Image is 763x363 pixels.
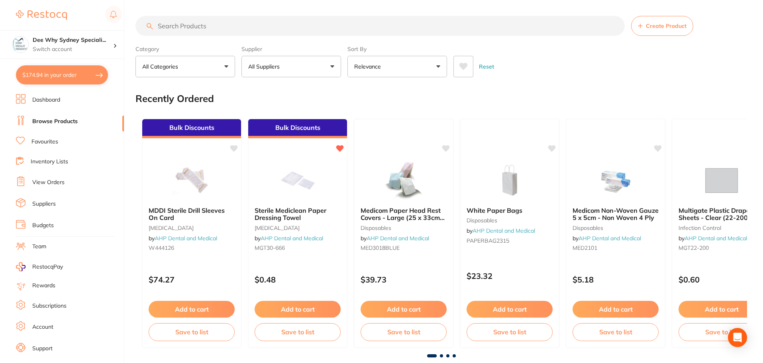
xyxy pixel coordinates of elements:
button: Save to list [361,323,447,341]
small: MED2101 [573,245,659,251]
span: by [679,235,747,242]
p: Switch account [33,45,113,53]
b: Medicom Paper Head Rest Covers - Large (25 x 33cm) Blue [361,207,447,222]
h4: Dee Why Sydney Specialist Periodontics [33,36,113,44]
button: All Categories [135,56,235,77]
button: Add to cart [573,301,659,318]
button: Add to cart [255,301,341,318]
a: View Orders [32,179,65,186]
small: disposables [467,217,553,224]
div: Open Intercom Messenger [728,328,747,347]
img: RestocqPay [16,262,25,271]
span: by [149,235,217,242]
span: Create Product [646,23,687,29]
button: Add to cart [361,301,447,318]
b: Sterile Mediclean Paper Dressing Towel [255,207,341,222]
a: AHP Dental and Medical [473,227,535,234]
button: All Suppliers [241,56,341,77]
button: Relevance [347,56,447,77]
small: disposables [573,225,659,231]
small: W444126 [149,245,235,251]
a: Favourites [31,138,58,146]
p: $5.18 [573,275,659,284]
img: White Paper Bags [484,161,535,200]
button: Reset [477,56,496,77]
b: White Paper Bags [467,207,553,214]
span: by [255,235,323,242]
button: $174.94 in your order [16,65,108,84]
a: AHP Dental and Medical [685,235,747,242]
small: [MEDICAL_DATA] [149,225,235,231]
label: Sort By [347,45,447,53]
span: RestocqPay [32,263,63,271]
b: MDDI Sterile Drill Sleeves On Card [149,207,235,222]
p: $74.27 [149,275,235,284]
a: AHP Dental and Medical [579,235,641,242]
button: Save to list [149,323,235,341]
button: Save to list [467,323,553,341]
button: Save to list [255,323,341,341]
a: Dashboard [32,96,60,104]
div: Bulk Discounts [248,119,347,138]
a: AHP Dental and Medical [155,235,217,242]
a: AHP Dental and Medical [261,235,323,242]
small: disposables [361,225,447,231]
img: Multigate Plastic Drape Sheets - Clear (22-200) - 45 x 60cm - Sold Individually [696,161,747,200]
img: Medicom Paper Head Rest Covers - Large (25 x 33cm) Blue [378,161,430,200]
a: Budgets [32,222,54,230]
small: MGT30-666 [255,245,341,251]
a: RestocqPay [16,262,63,271]
p: All Suppliers [248,63,283,71]
span: by [361,235,429,242]
small: PAPERBAG2315 [467,237,553,244]
a: Subscriptions [32,302,67,310]
label: Supplier [241,45,341,53]
small: [MEDICAL_DATA] [255,225,341,231]
p: All Categories [142,63,181,71]
img: Medicom Non-Woven Gauze 5 x 5cm - Non Woven 4 Ply [590,161,641,200]
a: Team [32,243,46,251]
p: $39.73 [361,275,447,284]
img: Dee Why Sydney Specialist Periodontics [12,37,28,53]
h2: Recently Ordered [135,93,214,104]
img: Restocq Logo [16,10,67,20]
button: Create Product [631,16,693,36]
p: Relevance [354,63,384,71]
a: Account [32,323,53,331]
label: Category [135,45,235,53]
div: Bulk Discounts [142,119,241,138]
p: $23.32 [467,271,553,281]
a: Browse Products [32,118,78,126]
img: Sterile Mediclean Paper Dressing Towel [272,161,324,200]
button: Save to list [573,323,659,341]
small: MED3018BLUE [361,245,447,251]
button: Add to cart [467,301,553,318]
a: Support [32,345,53,353]
span: by [467,227,535,234]
a: AHP Dental and Medical [367,235,429,242]
p: $0.48 [255,275,341,284]
a: Rewards [32,282,55,290]
span: by [573,235,641,242]
a: Inventory Lists [31,158,68,166]
b: Medicom Non-Woven Gauze 5 x 5cm - Non Woven 4 Ply [573,207,659,222]
a: Restocq Logo [16,6,67,24]
button: Add to cart [149,301,235,318]
img: MDDI Sterile Drill Sleeves On Card [166,161,218,200]
input: Search Products [135,16,625,36]
a: Suppliers [32,200,56,208]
